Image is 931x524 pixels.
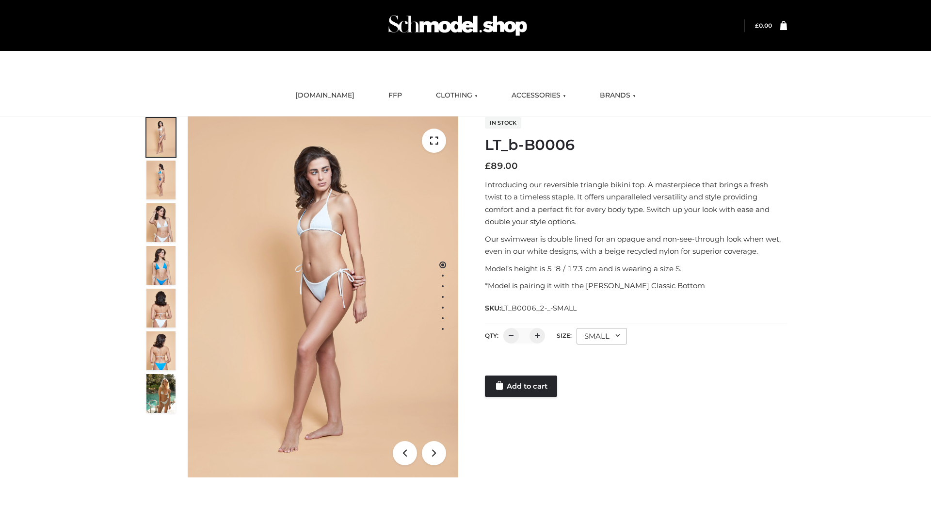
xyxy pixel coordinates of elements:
[485,161,491,171] span: £
[429,85,485,106] a: CLOTHING
[501,304,577,312] span: LT_B0006_2-_-SMALL
[146,289,176,327] img: ArielClassicBikiniTop_CloudNine_AzureSky_OW114ECO_7-scaled.jpg
[485,262,787,275] p: Model’s height is 5 ‘8 / 173 cm and is wearing a size S.
[188,116,458,477] img: ArielClassicBikiniTop_CloudNine_AzureSky_OW114ECO_1
[485,136,787,154] h1: LT_b-B0006
[288,85,362,106] a: [DOMAIN_NAME]
[385,6,530,45] img: Schmodel Admin 964
[485,302,578,314] span: SKU:
[577,328,627,344] div: SMALL
[146,374,176,413] img: Arieltop_CloudNine_AzureSky2.jpg
[485,376,557,397] a: Add to cart
[485,161,518,171] bdi: 89.00
[146,203,176,242] img: ArielClassicBikiniTop_CloudNine_AzureSky_OW114ECO_3-scaled.jpg
[146,161,176,199] img: ArielClassicBikiniTop_CloudNine_AzureSky_OW114ECO_2-scaled.jpg
[593,85,643,106] a: BRANDS
[755,22,759,29] span: £
[146,118,176,157] img: ArielClassicBikiniTop_CloudNine_AzureSky_OW114ECO_1-scaled.jpg
[485,332,498,339] label: QTY:
[557,332,572,339] label: Size:
[485,279,787,292] p: *Model is pairing it with the [PERSON_NAME] Classic Bottom
[755,22,772,29] a: £0.00
[485,233,787,258] p: Our swimwear is double lined for an opaque and non-see-through look when wet, even in our white d...
[485,179,787,228] p: Introducing our reversible triangle bikini top. A masterpiece that brings a fresh twist to a time...
[485,117,521,129] span: In stock
[381,85,409,106] a: FFP
[146,331,176,370] img: ArielClassicBikiniTop_CloudNine_AzureSky_OW114ECO_8-scaled.jpg
[755,22,772,29] bdi: 0.00
[146,246,176,285] img: ArielClassicBikiniTop_CloudNine_AzureSky_OW114ECO_4-scaled.jpg
[504,85,573,106] a: ACCESSORIES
